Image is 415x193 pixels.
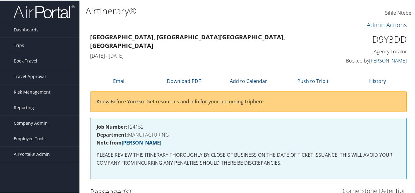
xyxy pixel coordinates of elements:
a: Sihle Ntebe [385,3,411,22]
span: Sihle Ntebe [385,9,411,16]
h4: [DATE] - [DATE] [90,52,325,59]
strong: Job Number: [97,123,127,130]
a: Email [113,77,126,84]
img: airportal-logo.png [13,4,75,18]
h1: Airtinerary® [86,4,303,17]
span: Travel Approval [14,68,46,84]
h4: Booked by [335,57,407,63]
span: Company Admin [14,115,48,130]
span: Reporting [14,99,34,115]
a: Download PDF [167,77,201,84]
p: Know Before You Go: Get resources and info for your upcoming trip [97,97,400,105]
a: here [253,98,264,104]
span: Book Travel [14,53,37,68]
a: Add to Calendar [230,77,267,84]
strong: Department: [97,131,128,138]
span: AirPortal® Admin [14,146,50,161]
span: Dashboards [14,22,39,37]
p: PLEASE REVIEW THIS ITINERARY THOROUGHLY BY CLOSE OF BUSINESS ON THE DATE OF TICKET ISSUANCE. THIS... [97,151,400,166]
h4: Agency Locator [335,48,407,54]
a: [PERSON_NAME] [369,57,407,63]
h4: MANUFACTURING [97,132,400,137]
a: History [369,77,386,84]
h4: 124152 [97,124,400,129]
strong: Note from [97,139,161,145]
span: Employee Tools [14,130,46,146]
strong: [GEOGRAPHIC_DATA], [GEOGRAPHIC_DATA] [GEOGRAPHIC_DATA], [GEOGRAPHIC_DATA] [90,32,285,49]
span: Trips [14,37,24,52]
span: Risk Management [14,84,50,99]
a: Push to Tripit [297,77,329,84]
a: Admin Actions [367,20,407,28]
h1: D9Y3DD [335,32,407,45]
a: [PERSON_NAME] [122,139,161,145]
